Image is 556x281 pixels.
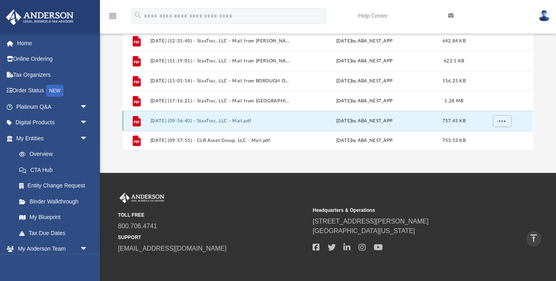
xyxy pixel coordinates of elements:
a: [EMAIL_ADDRESS][DOMAIN_NAME] [118,245,226,252]
small: SUPPORT [118,234,307,241]
div: [DATE] by ABA_NEST_APP [294,137,434,144]
a: Tax Organizers [6,67,100,83]
a: Entity Change Request [11,178,100,194]
div: [DATE] by ABA_NEST_APP [294,118,434,125]
span: 1.28 MB [444,99,463,103]
span: 753.53 KB [442,138,465,143]
div: NEW [46,85,64,97]
button: [DATE] (12:31:40) - StaxTrac, LLC - Mail from [PERSON_NAME] LLC.pdf [150,38,291,44]
button: [DATE] (09:57:55) - CLB Asset Group, LLC - Mail.pdf [150,138,291,143]
div: [DATE] by ABA_NEST_APP [294,58,434,65]
a: Home [6,35,100,51]
span: 642.84 KB [442,39,465,43]
span: arrow_drop_down [80,130,96,147]
a: Order StatusNEW [6,83,100,99]
div: [DATE] by ABA_NEST_APP [294,38,434,45]
span: arrow_drop_down [80,115,96,131]
a: CTA Hub [11,162,100,178]
small: TOLL FREE [118,211,307,219]
a: My Blueprint [11,209,96,225]
div: [DATE] by ABA_NEST_APP [294,98,434,105]
a: My Anderson Teamarrow_drop_down [6,241,96,257]
button: More options [493,115,511,127]
button: [DATE] (17:16:21) - StaxTrac, LLC - Mail from [GEOGRAPHIC_DATA]pdf [150,98,291,104]
span: 757.45 KB [442,119,465,123]
a: menu [108,15,118,21]
a: [STREET_ADDRESS][PERSON_NAME] [313,218,428,225]
a: Platinum Q&Aarrow_drop_down [6,99,100,115]
small: Headquarters & Operations [313,207,502,214]
span: arrow_drop_down [80,99,96,115]
button: [DATE] (11:19:01) - StaxTrac, LLC - Mail from [PERSON_NAME].pdf [150,58,291,64]
a: My Entitiesarrow_drop_down [6,130,100,146]
a: Tax Due Dates [11,225,100,241]
i: search [134,11,142,20]
img: Anderson Advisors Platinum Portal [118,193,166,203]
a: Online Ordering [6,51,100,67]
a: [GEOGRAPHIC_DATA][US_STATE] [313,227,415,234]
span: 622.1 KB [444,59,464,63]
button: [DATE] (09:56:40) - StaxTrac, LLC - Mail.pdf [150,118,291,124]
i: vertical_align_top [529,233,538,243]
span: arrow_drop_down [80,241,96,257]
a: Digital Productsarrow_drop_down [6,115,100,131]
a: Overview [11,146,100,162]
div: [DATE] by ABA_NEST_APP [294,78,434,85]
img: Anderson Advisors Platinum Portal [4,10,76,25]
i: menu [108,11,118,21]
a: vertical_align_top [525,230,542,247]
a: Binder Walkthrough [11,193,100,209]
a: 800.706.4741 [118,223,157,229]
button: [DATE] (15:01:14) - StaxTrac, LLC - Mail from BOROUGH OF BERNARDSVILLE TAX ASSESSOR'S OFFICE.pdf [150,78,291,84]
span: 156.25 KB [442,79,465,83]
img: User Pic [538,10,550,22]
